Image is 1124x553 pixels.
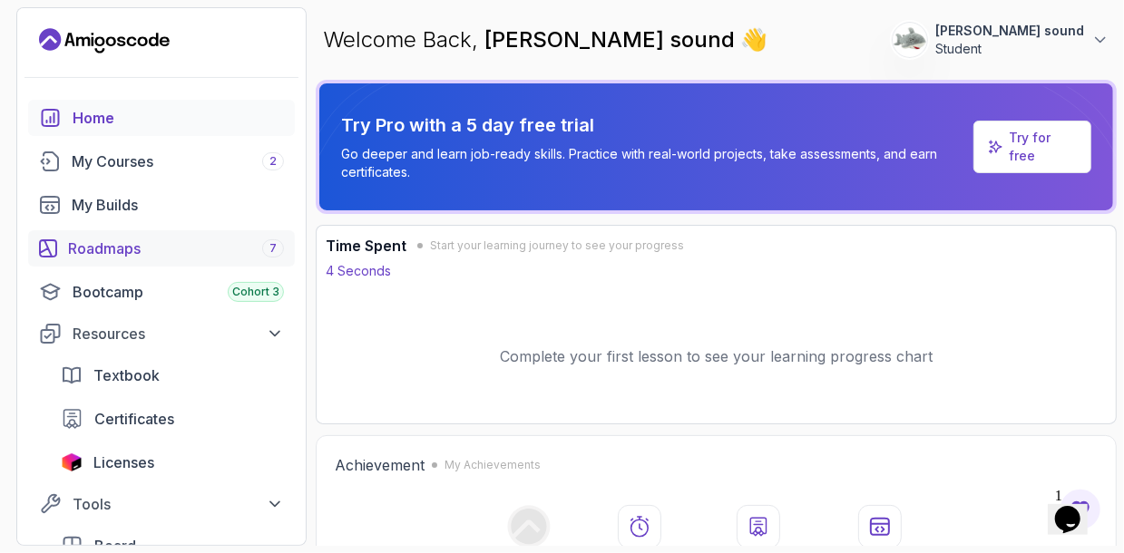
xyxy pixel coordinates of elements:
[430,238,684,253] span: Start your learning journey to see your progress
[326,262,391,280] p: 4 Seconds
[973,121,1091,173] a: Try for free
[935,22,1084,40] p: [PERSON_NAME] sound
[1010,129,1076,165] a: Try for free
[93,451,154,473] span: Licenses
[93,364,160,386] span: Textbook
[61,453,83,471] img: jetbrains icon
[892,22,1109,58] button: user profile image[PERSON_NAME] soundStudent
[73,493,284,515] div: Tools
[323,25,767,54] p: Welcome Back,
[28,187,295,223] a: builds
[269,241,277,256] span: 7
[341,112,966,138] p: Try Pro with a 5 day free trial
[935,40,1084,58] p: Student
[28,230,295,267] a: roadmaps
[73,281,284,303] div: Bootcamp
[893,23,927,57] img: user profile image
[28,488,295,520] button: Tools
[28,100,295,136] a: home
[269,154,277,169] span: 2
[68,238,284,259] div: Roadmaps
[335,454,425,476] h2: Achievement
[94,408,174,430] span: Certificates
[50,444,295,480] a: licenses
[73,323,284,344] div: Resources
[341,145,966,181] p: Go deeper and learn job-ready skills. Practice with real-world projects, take assessments, and ea...
[232,285,279,299] span: Cohort 3
[445,458,541,472] p: My Achievements
[72,194,284,216] div: My Builds
[28,274,295,310] a: bootcamp
[484,26,740,53] span: [PERSON_NAME] sound
[50,401,295,437] a: certificates
[28,317,295,350] button: Resources
[50,357,295,393] a: textbook
[73,107,284,129] div: Home
[737,21,775,60] span: 👋
[500,345,933,367] p: Complete your first lesson to see your learning progress chart
[28,143,295,179] a: courses
[72,150,284,172] div: My Courses
[326,235,406,257] h3: Time Spent
[39,26,170,55] a: Landing page
[1048,480,1106,535] iframe: chat widget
